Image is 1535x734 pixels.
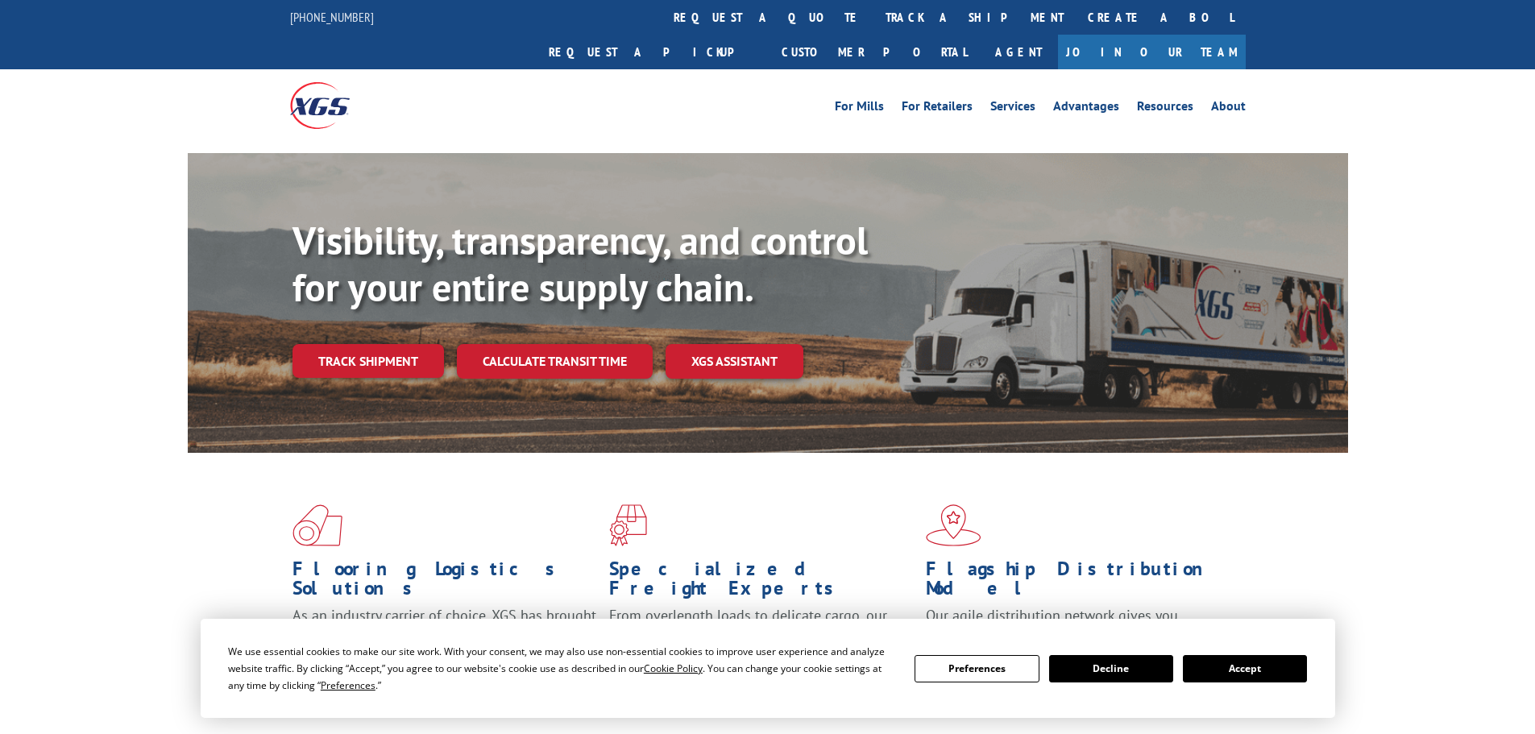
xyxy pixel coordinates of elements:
[1058,35,1246,69] a: Join Our Team
[1049,655,1173,682] button: Decline
[292,344,444,378] a: Track shipment
[292,504,342,546] img: xgs-icon-total-supply-chain-intelligence-red
[915,655,1039,682] button: Preferences
[292,559,597,606] h1: Flooring Logistics Solutions
[1053,100,1119,118] a: Advantages
[321,678,375,692] span: Preferences
[926,504,981,546] img: xgs-icon-flagship-distribution-model-red
[926,606,1222,644] span: Our agile distribution network gives you nationwide inventory management on demand.
[1211,100,1246,118] a: About
[292,606,596,663] span: As an industry carrier of choice, XGS has brought innovation and dedication to flooring logistics...
[292,215,868,312] b: Visibility, transparency, and control for your entire supply chain.
[902,100,973,118] a: For Retailers
[1137,100,1193,118] a: Resources
[1183,655,1307,682] button: Accept
[609,606,914,678] p: From overlength loads to delicate cargo, our experienced staff knows the best way to move your fr...
[228,643,895,694] div: We use essential cookies to make our site work. With your consent, we may also use non-essential ...
[926,559,1230,606] h1: Flagship Distribution Model
[835,100,884,118] a: For Mills
[979,35,1058,69] a: Agent
[609,504,647,546] img: xgs-icon-focused-on-flooring-red
[609,559,914,606] h1: Specialized Freight Experts
[990,100,1035,118] a: Services
[770,35,979,69] a: Customer Portal
[457,344,653,379] a: Calculate transit time
[537,35,770,69] a: Request a pickup
[290,9,374,25] a: [PHONE_NUMBER]
[201,619,1335,718] div: Cookie Consent Prompt
[644,661,703,675] span: Cookie Policy
[666,344,803,379] a: XGS ASSISTANT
